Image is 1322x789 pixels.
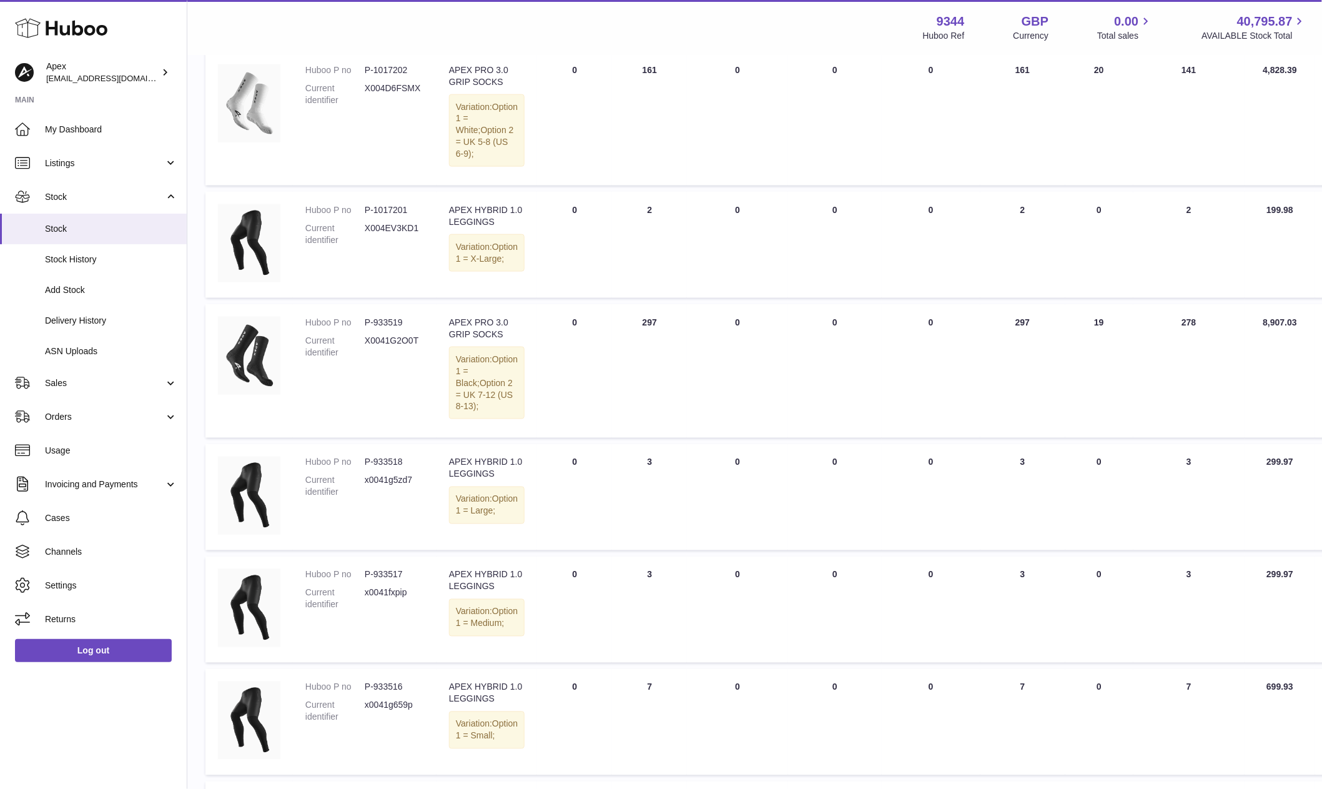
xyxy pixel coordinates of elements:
[365,700,424,723] dd: x0041g659p
[45,157,164,169] span: Listings
[218,64,280,142] img: product image
[456,125,514,159] span: Option 2 = UK 5-8 (US 6-9);
[788,52,882,186] td: 0
[305,569,365,581] dt: Huboo P no
[456,607,518,628] span: Option 1 = Medium;
[46,73,184,83] span: [EMAIL_ADDRESS][DOMAIN_NAME]
[687,192,788,298] td: 0
[1133,669,1245,775] td: 7
[687,557,788,663] td: 0
[449,682,525,705] div: APEX HYBRID 1.0 LEGGINGS
[687,669,788,775] td: 0
[365,475,424,499] dd: x0041g5zd7
[218,682,280,760] img: product image
[305,222,365,246] dt: Current identifier
[456,354,518,388] span: Option 1 = Black;
[45,284,177,296] span: Add Stock
[305,335,365,359] dt: Current identifier
[365,457,424,469] dd: P-933518
[15,63,34,82] img: hello@apexsox.com
[449,94,525,167] div: Variation:
[537,557,612,663] td: 0
[15,639,172,662] a: Log out
[456,378,513,412] span: Option 2 = UK 7-12 (US 8-13);
[365,82,424,106] dd: X004D6FSMX
[449,569,525,593] div: APEX HYBRID 1.0 LEGGINGS
[612,304,687,438] td: 297
[449,712,525,749] div: Variation:
[1133,304,1245,438] td: 278
[612,444,687,550] td: 3
[1065,304,1133,438] td: 19
[537,52,612,186] td: 0
[937,13,965,30] strong: 9344
[365,204,424,216] dd: P-1017201
[45,191,164,203] span: Stock
[788,304,882,438] td: 0
[46,61,159,84] div: Apex
[45,254,177,265] span: Stock History
[305,475,365,499] dt: Current identifier
[687,304,788,438] td: 0
[1065,52,1133,186] td: 20
[537,192,612,298] td: 0
[1014,30,1049,42] div: Currency
[449,64,525,88] div: APEX PRO 3.0 GRIP SOCKS
[218,204,280,282] img: product image
[1133,557,1245,663] td: 3
[929,205,934,215] span: 0
[1097,13,1153,42] a: 0.00 Total sales
[1022,13,1048,30] strong: GBP
[1065,669,1133,775] td: 0
[929,457,934,467] span: 0
[218,317,280,395] img: product image
[45,445,177,457] span: Usage
[788,557,882,663] td: 0
[537,669,612,775] td: 0
[1201,30,1307,42] span: AVAILABLE Stock Total
[45,345,177,357] span: ASN Uploads
[456,242,518,264] span: Option 1 = X-Large;
[449,347,525,419] div: Variation:
[305,204,365,216] dt: Huboo P no
[365,335,424,359] dd: X0041G2O0T
[305,587,365,611] dt: Current identifier
[1266,570,1293,580] span: 299.97
[365,682,424,693] dd: P-933516
[449,487,525,524] div: Variation:
[1201,13,1307,42] a: 40,795.87 AVAILABLE Stock Total
[449,457,525,480] div: APEX HYBRID 1.0 LEGGINGS
[687,444,788,550] td: 0
[1065,444,1133,550] td: 0
[45,512,177,524] span: Cases
[1237,13,1293,30] span: 40,795.87
[45,223,177,235] span: Stock
[305,700,365,723] dt: Current identifier
[45,124,177,136] span: My Dashboard
[612,52,687,186] td: 161
[305,64,365,76] dt: Huboo P no
[456,494,518,516] span: Option 1 = Large;
[980,304,1065,438] td: 297
[923,30,965,42] div: Huboo Ref
[929,317,934,327] span: 0
[1097,30,1153,42] span: Total sales
[1263,317,1298,327] span: 8,907.03
[45,315,177,327] span: Delivery History
[1133,444,1245,550] td: 3
[1133,52,1245,186] td: 141
[537,304,612,438] td: 0
[365,587,424,611] dd: x0041fxpip
[1115,13,1139,30] span: 0.00
[929,682,934,692] span: 0
[687,52,788,186] td: 0
[980,192,1065,298] td: 2
[980,444,1065,550] td: 3
[45,580,177,592] span: Settings
[449,599,525,637] div: Variation:
[365,222,424,246] dd: X004EV3KD1
[45,411,164,423] span: Orders
[537,444,612,550] td: 0
[612,192,687,298] td: 2
[788,192,882,298] td: 0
